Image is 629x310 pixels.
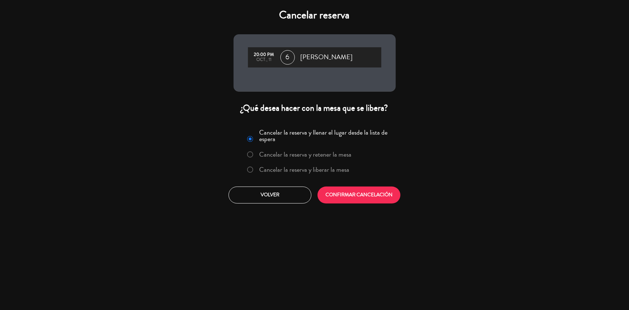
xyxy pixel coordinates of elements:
label: Cancelar la reserva y liberar la mesa [259,166,349,173]
h4: Cancelar reserva [234,9,396,22]
label: Cancelar la reserva y retener la mesa [259,151,351,158]
div: oct., 11 [252,57,277,62]
button: Volver [229,187,311,204]
div: 20:00 PM [252,52,277,57]
div: ¿Qué desea hacer con la mesa que se libera? [234,102,396,114]
span: 6 [280,50,295,65]
label: Cancelar la reserva y llenar el lugar desde la lista de espera [259,129,391,142]
span: [PERSON_NAME] [301,52,353,63]
button: CONFIRMAR CANCELACIÓN [318,187,400,204]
